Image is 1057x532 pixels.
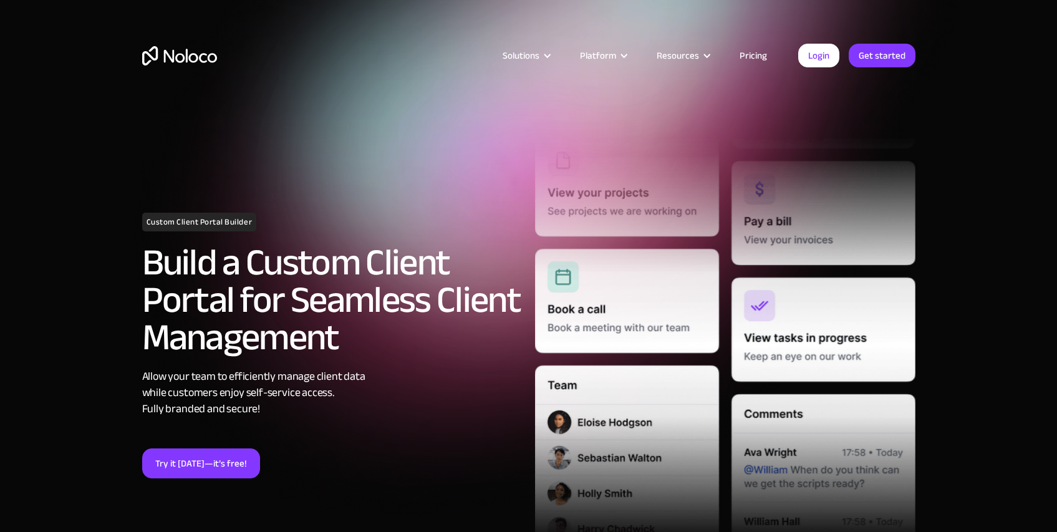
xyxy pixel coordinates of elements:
div: Platform [564,47,641,64]
a: home [142,46,217,65]
div: Allow your team to efficiently manage client data while customers enjoy self-service access. Full... [142,369,523,417]
a: Get started [849,44,915,67]
h2: Build a Custom Client Portal for Seamless Client Management [142,244,523,356]
h1: Custom Client Portal Builder [142,213,257,231]
a: Try it [DATE]—it’s free! [142,448,260,478]
a: Pricing [724,47,783,64]
div: Resources [641,47,724,64]
div: Solutions [487,47,564,64]
a: Login [798,44,839,67]
div: Resources [657,47,699,64]
div: Platform [580,47,616,64]
div: Solutions [503,47,539,64]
